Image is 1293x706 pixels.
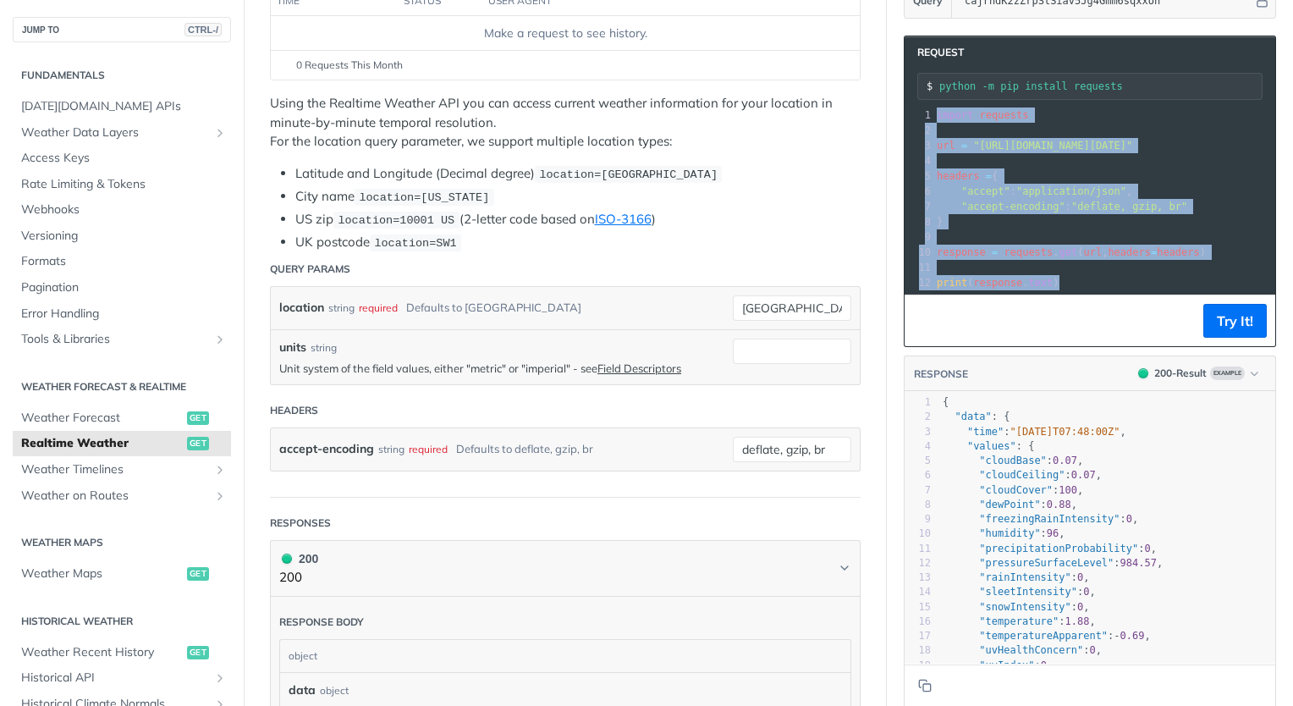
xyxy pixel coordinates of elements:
span: headers [1157,246,1200,258]
span: : , [943,630,1151,642]
button: Show subpages for Weather Data Layers [213,126,227,140]
span: "uvHealthConcern" [979,644,1083,656]
span: "data" [955,411,991,422]
div: 10 [905,245,933,260]
span: 984.57 [1120,557,1157,569]
span: Weather Maps [21,565,183,582]
label: accept-encoding [279,437,374,461]
div: 1 [905,395,931,410]
span: "temperature" [979,615,1059,627]
span: "cloudBase" [979,455,1046,466]
span: ( . ) [937,277,1059,289]
div: 8 [905,498,931,512]
span: 200 [282,554,292,564]
button: Show subpages for Weather on Routes [213,489,227,503]
span: "pressureSurfaceLevel" [979,557,1114,569]
div: 12 [905,275,933,290]
span: Weather Timelines [21,461,209,478]
svg: Chevron [838,561,851,575]
span: Weather Recent History [21,644,183,661]
span: response [973,277,1022,289]
span: 0 [1089,644,1095,656]
span: location=10001 US [338,214,454,227]
span: : , [943,484,1083,496]
span: Weather Data Layers [21,124,209,141]
span: Rate Limiting & Tokens [21,176,227,193]
a: Realtime Weatherget [13,431,231,456]
div: 18 [905,643,931,658]
div: 13 [905,571,931,585]
div: string [378,437,404,461]
span: location=[US_STATE] [359,191,489,204]
span: : { [943,440,1034,452]
span: "cloudCeiling" [979,469,1065,481]
span: "dewPoint" [979,499,1040,510]
span: location=[GEOGRAPHIC_DATA] [539,168,718,181]
div: 2 [905,123,933,138]
span: : , [937,185,1132,197]
span: : , [943,644,1102,656]
button: Show subpages for Historical API [213,671,227,685]
span: Versioning [21,228,227,245]
div: Responses [270,516,331,531]
span: : { [943,411,1010,422]
span: : , [943,557,1163,569]
span: get [1059,246,1078,258]
span: = [961,140,967,152]
span: : , [943,527,1065,539]
a: Weather Recent Historyget [13,640,231,665]
div: 4 [905,439,931,454]
span: url [937,140,955,152]
span: 0.69 [1120,630,1145,642]
span: = [992,246,998,258]
a: Webhooks [13,197,231,223]
p: Using the Realtime Weather API you can access current weather information for your location in mi... [270,94,861,152]
div: object [280,640,846,672]
label: location [279,295,324,320]
h2: Weather Maps [13,535,231,550]
span: "precipitationProbability" [979,543,1138,554]
h2: Weather Forecast & realtime [13,379,231,394]
div: 10 [905,527,931,541]
span: location=SW1 [374,237,456,250]
button: 200200-ResultExample [1130,365,1267,382]
span: get [187,411,209,425]
span: 96 [1047,527,1059,539]
h2: Fundamentals [13,68,231,83]
span: "temperatureApparent" [979,630,1108,642]
div: 11 [905,260,933,275]
span: Webhooks [21,201,227,218]
div: 14 [905,585,931,599]
span: Formats [21,253,227,270]
a: Field Descriptors [597,361,681,375]
span: "[DATE]T07:48:00Z" [1010,426,1120,438]
span: 0 [1041,659,1047,671]
span: . ( , ) [937,246,1206,258]
div: 11 [905,542,931,556]
h2: Historical Weather [13,614,231,629]
span: : , [943,601,1090,613]
div: string [311,340,337,356]
a: [DATE][DOMAIN_NAME] APIs [13,94,231,119]
span: headers [937,170,980,182]
span: "[URL][DOMAIN_NAME][DATE]" [973,140,1132,152]
span: : , [943,513,1138,525]
span: 0 [1126,513,1132,525]
span: text [1028,277,1053,289]
div: 3 [905,138,933,153]
span: 0 Requests This Month [296,58,403,73]
span: get [187,437,209,450]
span: Pagination [21,279,227,296]
div: 16 [905,615,931,629]
div: Response body [279,615,364,630]
button: JUMP TOCTRL-/ [13,17,231,42]
a: Rate Limiting & Tokens [13,172,231,197]
span: "time" [967,426,1004,438]
span: "uvIndex" [979,659,1034,671]
a: ISO-3166 [595,211,652,227]
div: object [320,683,349,698]
span: data [289,681,316,699]
div: 200 [279,549,318,568]
span: 0 [1077,601,1083,613]
div: 7 [905,483,931,498]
